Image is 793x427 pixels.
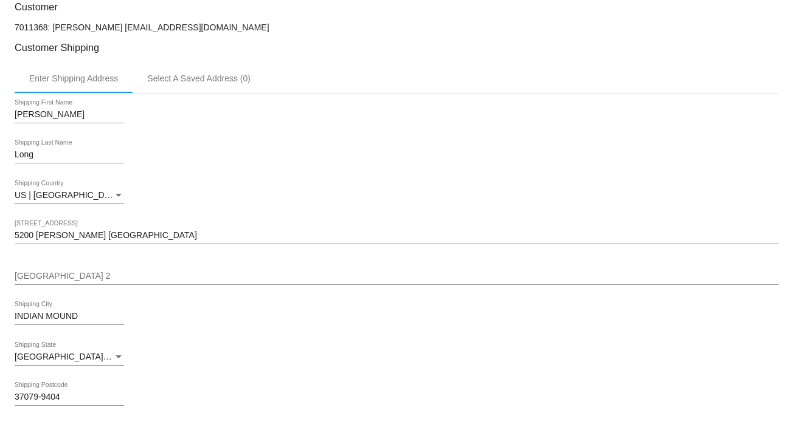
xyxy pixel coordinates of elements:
input: Shipping Street 1 [15,231,778,241]
div: Select A Saved Address (0) [147,73,251,83]
input: Shipping Street 2 [15,272,778,281]
h3: Customer [15,1,778,13]
input: Shipping First Name [15,110,124,120]
input: Shipping Postcode [15,392,124,402]
span: US | [GEOGRAPHIC_DATA] [15,190,122,200]
mat-select: Shipping State [15,352,124,362]
p: 7011368: [PERSON_NAME] [EMAIL_ADDRESS][DOMAIN_NAME] [15,22,778,32]
span: [GEOGRAPHIC_DATA] | [US_STATE] [15,352,158,361]
div: Enter Shipping Address [29,73,118,83]
input: Shipping City [15,312,124,321]
mat-select: Shipping Country [15,191,124,200]
input: Shipping Last Name [15,150,124,160]
h3: Customer Shipping [15,42,778,53]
